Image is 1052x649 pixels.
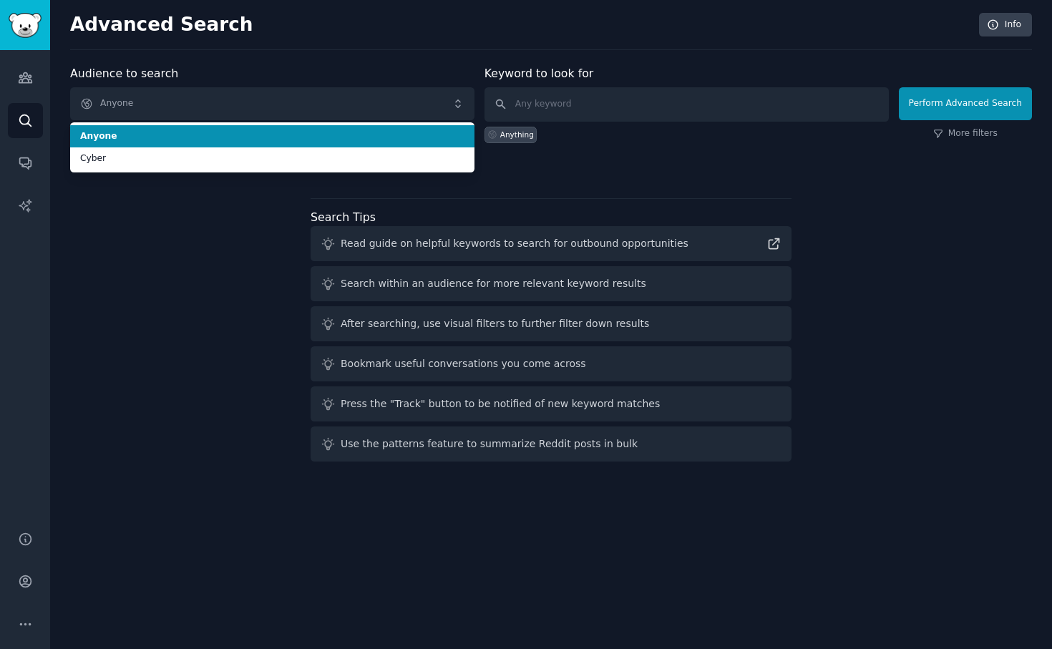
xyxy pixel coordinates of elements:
[341,356,586,371] div: Bookmark useful conversations you come across
[933,127,998,140] a: More filters
[341,316,649,331] div: After searching, use visual filters to further filter down results
[484,67,594,80] label: Keyword to look for
[500,130,534,140] div: Anything
[70,122,474,172] ul: Anyone
[70,14,971,36] h2: Advanced Search
[311,210,376,224] label: Search Tips
[9,13,42,38] img: GummySearch logo
[341,276,646,291] div: Search within an audience for more relevant keyword results
[341,436,638,452] div: Use the patterns feature to summarize Reddit posts in bulk
[341,396,660,411] div: Press the "Track" button to be notified of new keyword matches
[80,130,464,143] span: Anyone
[979,13,1032,37] a: Info
[341,236,688,251] div: Read guide on helpful keywords to search for outbound opportunities
[70,67,178,80] label: Audience to search
[80,152,464,165] span: Cyber
[484,87,889,122] input: Any keyword
[70,87,474,120] button: Anyone
[899,87,1032,120] button: Perform Advanced Search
